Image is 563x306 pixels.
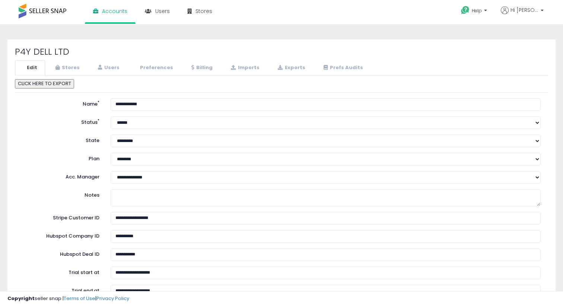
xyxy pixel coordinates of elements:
[17,153,105,162] label: Plan
[88,60,127,75] a: Users
[15,47,548,57] h2: P4Y DELL LTD
[17,248,105,258] label: Hubspot Deal ID
[96,295,129,302] a: Privacy Policy
[17,267,105,276] label: Trial start at
[128,60,181,75] a: Preferences
[64,295,95,302] a: Terms of Use
[17,98,105,108] label: Name
[472,7,482,14] span: Help
[17,171,105,181] label: Acc. Manager
[17,212,105,222] label: Stripe Customer ID
[46,60,88,75] a: Stores
[17,189,105,199] label: Notes
[7,295,35,302] strong: Copyright
[501,6,544,23] a: Hi [PERSON_NAME]
[510,6,538,14] span: Hi [PERSON_NAME]
[221,60,267,75] a: Imports
[461,6,470,15] i: Get Help
[314,60,371,75] a: Prefs Audits
[155,7,170,15] span: Users
[7,295,129,302] div: seller snap | |
[17,230,105,240] label: Hubspot Company ID
[15,60,45,75] a: Edit
[17,116,105,126] label: Status
[15,79,74,88] button: CLICK HERE TO EXPORT
[102,7,127,15] span: Accounts
[17,285,105,294] label: Trial end at
[268,60,313,75] a: Exports
[195,7,212,15] span: Stores
[17,135,105,144] label: State
[182,60,220,75] a: Billing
